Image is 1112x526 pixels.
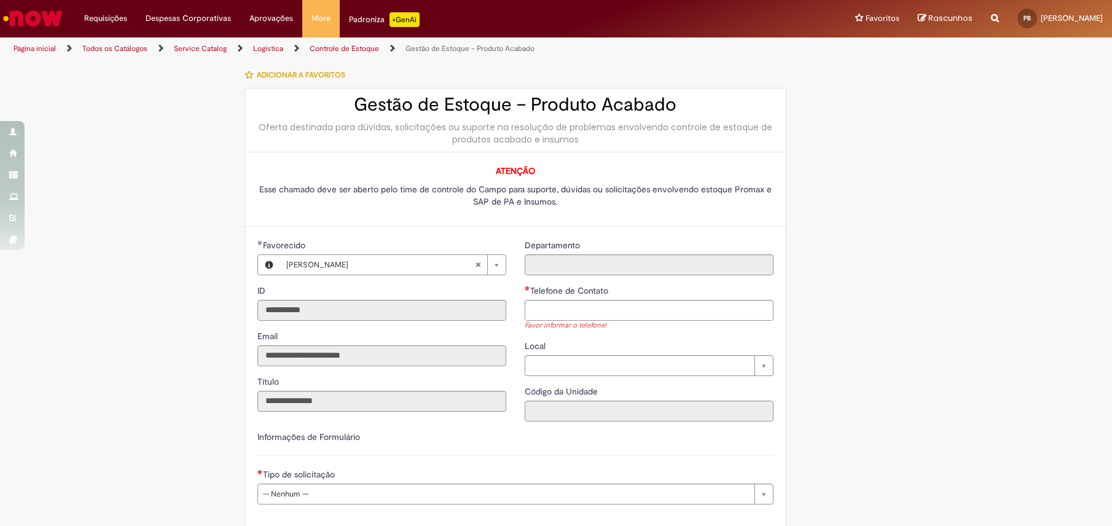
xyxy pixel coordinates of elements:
span: Somente leitura - ID [257,285,268,296]
span: Adicionar a Favoritos [257,70,345,80]
label: Somente leitura - Email [257,330,280,342]
abbr: Limpar campo Favorecido [469,255,487,275]
span: Necessários - Favorecido [263,240,308,251]
a: Controle de Estoque [310,44,379,53]
span: Favoritos [866,12,899,25]
span: Requisições [84,12,127,25]
span: Necessários [257,469,263,474]
div: Oferta destinada para dúvidas, solicitações ou suporte na resolução de problemas envolvendo contr... [257,121,773,146]
span: Telefone de Contato [530,285,611,296]
button: Adicionar a Favoritos [245,62,352,88]
input: Departamento [525,254,773,275]
span: [PERSON_NAME] [286,255,475,275]
span: More [311,12,331,25]
span: Despesas Corporativas [146,12,231,25]
button: Favorecido, Visualizar este registro Paola De Paiva Batista [258,255,280,275]
span: Aprovações [249,12,293,25]
span: Rascunhos [928,12,973,24]
a: Todos os Catálogos [82,44,147,53]
span: Tipo de solicitação [263,469,337,480]
input: Código da Unidade [525,401,773,422]
span: ATENÇÃO [496,165,535,176]
a: Limpar campo Local [525,355,773,376]
span: Somente leitura - Título [257,376,281,387]
label: Somente leitura - ID [257,285,268,297]
img: ServiceNow [1,6,65,31]
a: Rascunhos [918,13,973,25]
span: Obrigatório Preenchido [257,240,263,245]
span: Necessários [525,286,530,291]
p: Esse chamado deve ser aberto pelo time de controle do Campo para suporte, dúvidas ou solicitações... [257,183,773,208]
span: Somente leitura - Departamento [525,240,582,251]
span: Local [525,340,548,351]
a: Logistica [253,44,283,53]
a: Página inicial [14,44,56,53]
span: Somente leitura - Código da Unidade [525,386,600,397]
a: [PERSON_NAME]Limpar campo Favorecido [280,255,506,275]
span: [PERSON_NAME] [1041,13,1103,23]
div: Favor informar o telefone! [525,321,773,331]
input: ID [257,300,506,321]
input: Título [257,391,506,412]
div: Padroniza [349,12,420,27]
label: Somente leitura - Departamento [525,239,582,251]
label: Informações de Formulário [257,431,360,442]
label: Somente leitura - Título [257,375,281,388]
a: Service Catalog [174,44,227,53]
span: -- Nenhum -- [263,484,748,504]
span: Somente leitura - Email [257,331,280,342]
a: Gestão de Estoque – Produto Acabado [405,44,534,53]
h2: Gestão de Estoque – Produto Acabado [257,95,773,115]
ul: Trilhas de página [9,37,732,60]
input: Telefone de Contato [525,300,773,321]
p: +GenAi [390,12,420,27]
span: PB [1024,14,1031,22]
label: Somente leitura - Código da Unidade [525,385,600,398]
input: Email [257,345,506,366]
